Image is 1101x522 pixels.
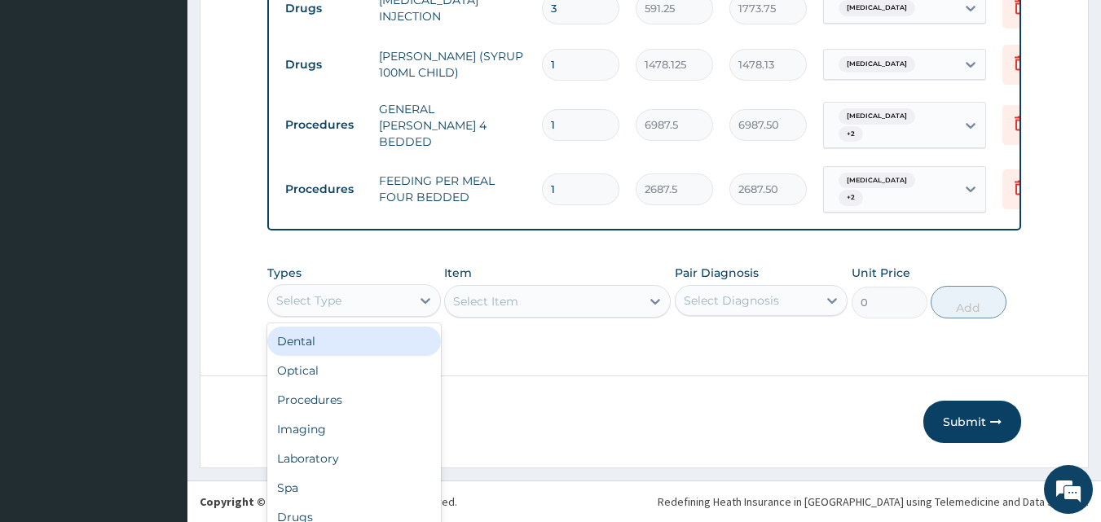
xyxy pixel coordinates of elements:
td: Procedures [277,174,371,204]
span: + 2 [839,126,863,143]
span: + 2 [839,190,863,206]
td: Procedures [277,110,371,140]
strong: Copyright © 2017 . [200,494,364,509]
textarea: Type your message and hit 'Enter' [8,349,310,406]
td: [PERSON_NAME] (SYRUP 100ML CHILD) [371,40,534,89]
img: d_794563401_company_1708531726252_794563401 [30,81,66,122]
button: Submit [923,401,1021,443]
div: Imaging [267,415,441,444]
label: Item [444,265,472,281]
div: Redefining Heath Insurance in [GEOGRAPHIC_DATA] using Telemedicine and Data Science! [658,493,1089,510]
div: Select Diagnosis [684,292,779,309]
div: Chat with us now [85,91,274,112]
button: Add [931,286,1006,318]
span: [MEDICAL_DATA] [839,108,915,125]
span: [MEDICAL_DATA] [839,173,915,189]
footer: All rights reserved. [187,480,1101,522]
label: Unit Price [852,265,910,281]
label: Pair Diagnosis [675,265,759,281]
div: Dental [267,327,441,356]
div: Procedures [267,385,441,415]
div: Select Type [276,292,341,309]
span: We're online! [95,157,225,322]
td: GENERAL [PERSON_NAME] 4 BEDDED [371,93,534,158]
div: Laboratory [267,444,441,473]
div: Optical [267,356,441,385]
div: Spa [267,473,441,502]
div: Minimize live chat window [267,8,306,47]
label: Types [267,266,302,280]
td: Drugs [277,50,371,80]
td: FEEDING PER MEAL FOUR BEDDED [371,164,534,213]
span: [MEDICAL_DATA] [839,56,915,72]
